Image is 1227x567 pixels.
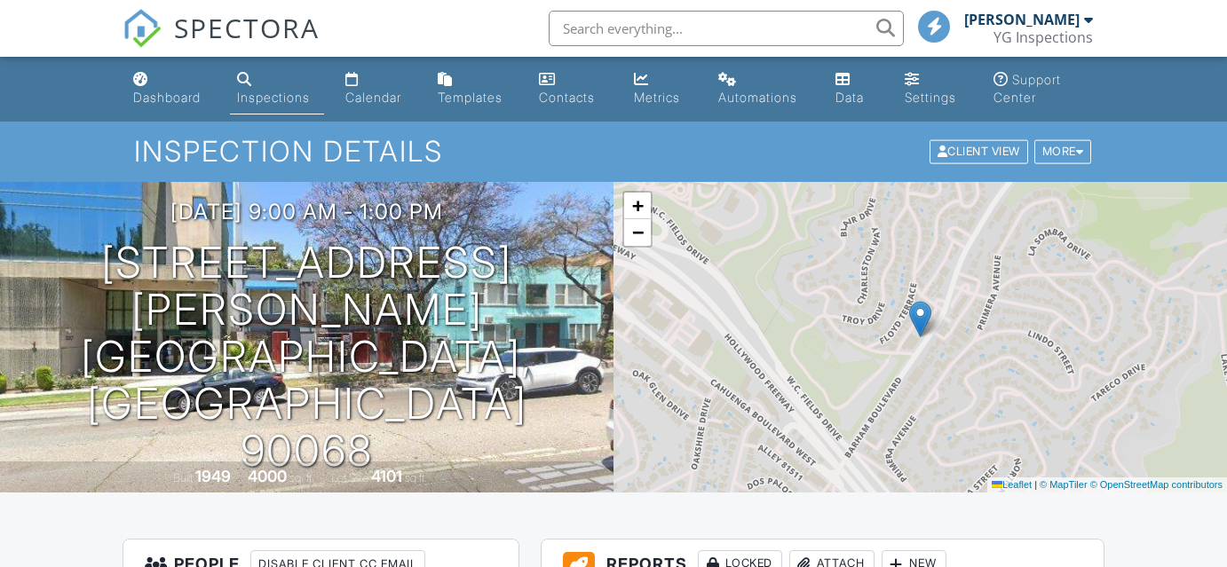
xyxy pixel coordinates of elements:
[123,24,320,61] a: SPECTORA
[133,90,201,105] div: Dashboard
[371,467,402,485] div: 4101
[331,471,368,484] span: Lot Size
[632,221,644,243] span: −
[539,90,595,105] div: Contacts
[634,90,680,105] div: Metrics
[905,90,956,105] div: Settings
[624,193,651,219] a: Zoom in
[928,144,1033,157] a: Client View
[930,140,1028,164] div: Client View
[174,9,320,46] span: SPECTORA
[711,64,814,114] a: Automations (Basic)
[134,136,1093,167] h1: Inspection Details
[237,90,310,105] div: Inspections
[992,479,1032,490] a: Leaflet
[338,64,416,114] a: Calendar
[828,64,883,114] a: Data
[345,90,401,105] div: Calendar
[1034,479,1037,490] span: |
[431,64,518,114] a: Templates
[632,194,644,217] span: +
[126,64,216,114] a: Dashboard
[405,471,427,484] span: sq.ft.
[1040,479,1088,490] a: © MapTiler
[624,219,651,246] a: Zoom out
[718,90,797,105] div: Automations
[230,64,324,114] a: Inspections
[993,72,1061,105] div: Support Center
[993,28,1093,46] div: YG Inspections
[248,467,287,485] div: 4000
[438,90,503,105] div: Templates
[964,11,1080,28] div: [PERSON_NAME]
[549,11,904,46] input: Search everything...
[986,64,1100,114] a: Support Center
[532,64,613,114] a: Contacts
[1090,479,1223,490] a: © OpenStreetMap contributors
[898,64,973,114] a: Settings
[289,471,314,484] span: sq. ft.
[1034,140,1092,164] div: More
[170,200,443,224] h3: [DATE] 9:00 am - 1:00 pm
[123,9,162,48] img: The Best Home Inspection Software - Spectora
[909,301,931,337] img: Marker
[173,471,193,484] span: Built
[627,64,697,114] a: Metrics
[195,467,231,485] div: 1949
[28,240,585,474] h1: [STREET_ADDRESS][PERSON_NAME] [GEOGRAPHIC_DATA], [GEOGRAPHIC_DATA] 90068
[835,90,864,105] div: Data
